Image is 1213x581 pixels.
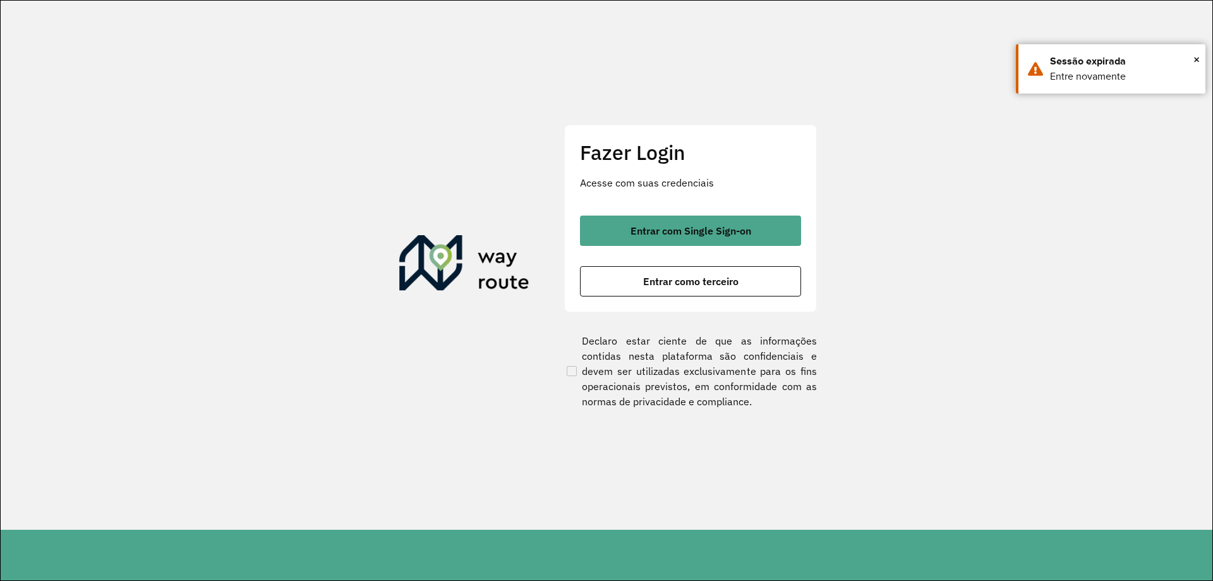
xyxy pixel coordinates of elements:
div: Sessão expirada [1050,54,1196,69]
button: Close [1193,50,1200,69]
button: button [580,216,801,246]
span: Entrar como terceiro [643,276,739,286]
p: Acesse com suas credenciais [580,175,801,190]
span: Entrar com Single Sign-on [631,226,751,236]
div: Entre novamente [1050,69,1196,84]
label: Declaro estar ciente de que as informações contidas nesta plataforma são confidenciais e devem se... [564,333,817,409]
span: × [1193,50,1200,69]
h2: Fazer Login [580,140,801,164]
img: Roteirizador AmbevTech [399,235,529,296]
button: button [580,266,801,297]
